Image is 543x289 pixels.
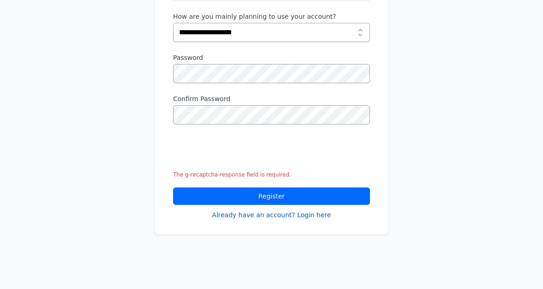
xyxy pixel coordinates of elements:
[173,135,312,171] iframe: reCAPTCHA
[173,94,370,103] label: Confirm Password
[173,187,370,205] button: Register
[173,53,370,62] label: Password
[173,12,370,21] label: How are you mainly planning to use your account?
[173,171,370,178] div: The g-recaptcha-response field is required.
[212,210,331,219] a: Already have an account? Login here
